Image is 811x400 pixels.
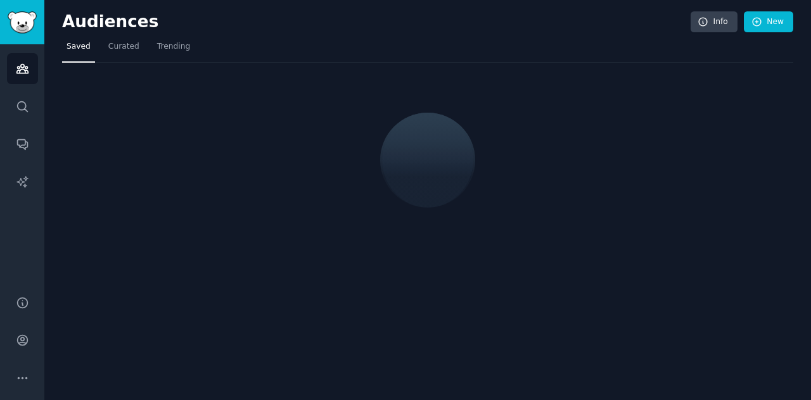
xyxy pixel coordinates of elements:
a: Info [691,11,738,33]
h2: Audiences [62,12,691,32]
span: Saved [67,41,91,53]
span: Curated [108,41,139,53]
a: New [744,11,793,33]
span: Trending [157,41,190,53]
a: Curated [104,37,144,63]
a: Trending [153,37,195,63]
img: GummySearch logo [8,11,37,34]
a: Saved [62,37,95,63]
